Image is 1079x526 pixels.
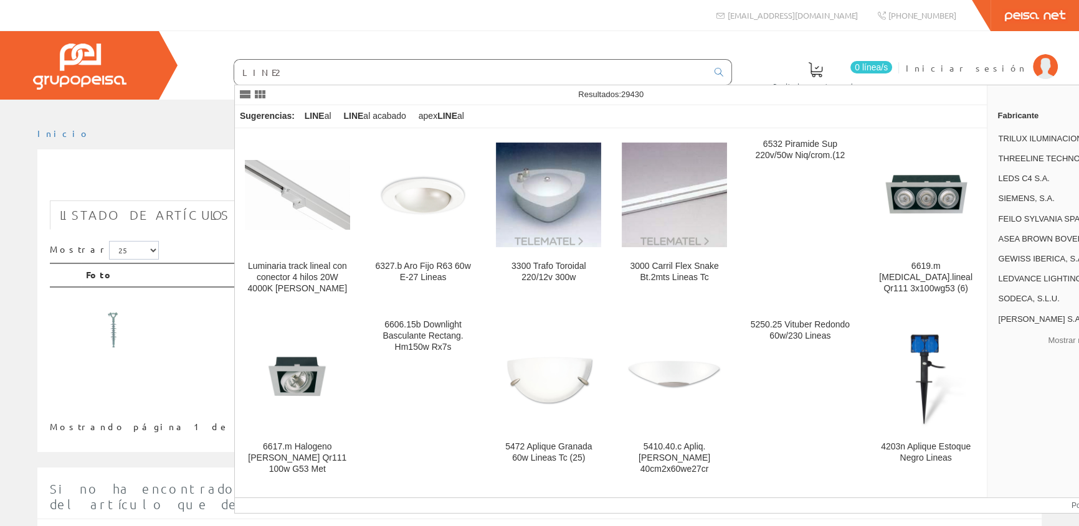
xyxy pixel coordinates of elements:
img: Grupo Peisa [33,44,126,90]
div: Sugerencias: [235,108,297,125]
div: 5410.40.c Apliq.[PERSON_NAME] 40cm2x60we27cr [622,441,727,475]
a: 6327.b Aro Fijo R63 60w E-27 Lineas 6327.b Aro Fijo R63 60w E-27 Lineas [361,129,486,309]
a: Iniciar sesión [906,52,1058,63]
div: apex al [414,105,469,128]
div: 6619.m [MEDICAL_DATA].lineal Qr111 3x100wg53 (6) [873,261,979,294]
img: 4203n Aplique Estoque Negro Lineas [873,323,979,428]
div: 3000 Carril Flex Snake Bt.2mts Lineas Tc [622,261,727,283]
a: Inicio [37,128,90,139]
img: 5410.40.c Apliq.carmen 40cm2x60we27cr [622,323,727,428]
img: 3000 Carril Flex Snake Bt.2mts Lineas Tc [622,143,727,248]
a: Listado de artículos [50,200,240,230]
div: 6617.m Halogeno [PERSON_NAME] Qr111 100w G53 Met [245,441,350,475]
img: Luminaria track lineal con conector 4 hilos 20W 4000K blanco [245,160,350,230]
h1: LINE5070 [50,169,1029,194]
a: 5472 Aplique Granada 60w Lineas Tc (25) 5472 Aplique Granada 60w Lineas Tc (25) [486,309,611,489]
span: 29430 [621,90,644,99]
a: 6619.m Halog.lineal Qr111 3x100wg53 (6) 6619.m [MEDICAL_DATA].lineal Qr111 3x100wg53 (6) [863,129,989,309]
div: 5250.25 Vituber Redondo 60w/230 Lineas [748,319,853,342]
span: [PHONE_NUMBER] [888,10,956,21]
div: 3300 Trafo Toroidal 220/12v 300w [496,261,601,283]
input: Buscar ... [234,60,707,85]
a: 6617.m Halogeno Cuadrado Qr111 100w G53 Met 6617.m Halogeno [PERSON_NAME] Qr111 100w G53 Met [235,309,360,489]
img: Foto artículo 2u70yb2010 Aislador Polimerico Cs70yb-20 24kv (192x120) [86,300,206,375]
span: [EMAIL_ADDRESS][DOMAIN_NAME] [728,10,858,21]
span: Iniciar sesión [906,62,1027,74]
span: Pedido actual [773,80,858,92]
span: Si no ha encontrado algún artículo en nuestro catálogo introduzca aquí la cantidad y la descripci... [50,481,1007,512]
a: 3000 Carril Flex Snake Bt.2mts Lineas Tc 3000 Carril Flex Snake Bt.2mts Lineas Tc [612,129,737,309]
strong: LINE [437,111,457,121]
a: Luminaria track lineal con conector 4 hilos 20W 4000K blanco Luminaria track lineal con conector ... [235,129,360,309]
div: al [300,105,336,128]
div: Mostrando página 1 de 1 [50,416,447,433]
img: 6619.m Halog.lineal Qr111 3x100wg53 (6) [873,142,979,247]
img: 3300 Trafo Toroidal 220/12v 300w [496,143,601,248]
span: 0 línea/s [850,61,892,73]
th: Foto [81,263,317,287]
a: 5410.40.c Apliq.carmen 40cm2x60we27cr 5410.40.c Apliq.[PERSON_NAME] 40cm2x60we27cr [612,309,737,489]
img: 6327.b Aro Fijo R63 60w E-27 Lineas [371,143,476,248]
a: 6606.15b Downlight Basculante Rectang. Hm150w Rx7s [361,309,486,489]
div: 4203n Aplique Estoque Negro Lineas [873,441,979,464]
a: 6532 Piramide Sup 220v/50w Niq/crom.(12 [738,129,863,309]
span: Resultados: [578,90,644,99]
a: 5250.25 Vituber Redondo 60w/230 Lineas [738,309,863,489]
label: Mostrar [50,241,159,260]
strong: LINE [343,111,363,121]
div: Luminaria track lineal con conector 4 hilos 20W 4000K [PERSON_NAME] [245,261,350,294]
a: 3300 Trafo Toroidal 220/12v 300w 3300 Trafo Toroidal 220/12v 300w [486,129,611,309]
div: 6606.15b Downlight Basculante Rectang. Hm150w Rx7s [371,319,476,353]
img: 6617.m Halogeno Cuadrado Qr111 100w G53 Met [245,323,350,428]
div: 5472 Aplique Granada 60w Lineas Tc (25) [496,441,601,464]
img: 5472 Aplique Granada 60w Lineas Tc (25) [496,323,601,428]
strong: LINE [305,111,325,121]
div: 6532 Piramide Sup 220v/50w Niq/crom.(12 [748,139,853,161]
a: 4203n Aplique Estoque Negro Lineas 4203n Aplique Estoque Negro Lineas [863,309,989,489]
select: Mostrar [109,241,159,260]
div: al acabado [338,105,411,128]
div: 6327.b Aro Fijo R63 60w E-27 Lineas [371,261,476,283]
